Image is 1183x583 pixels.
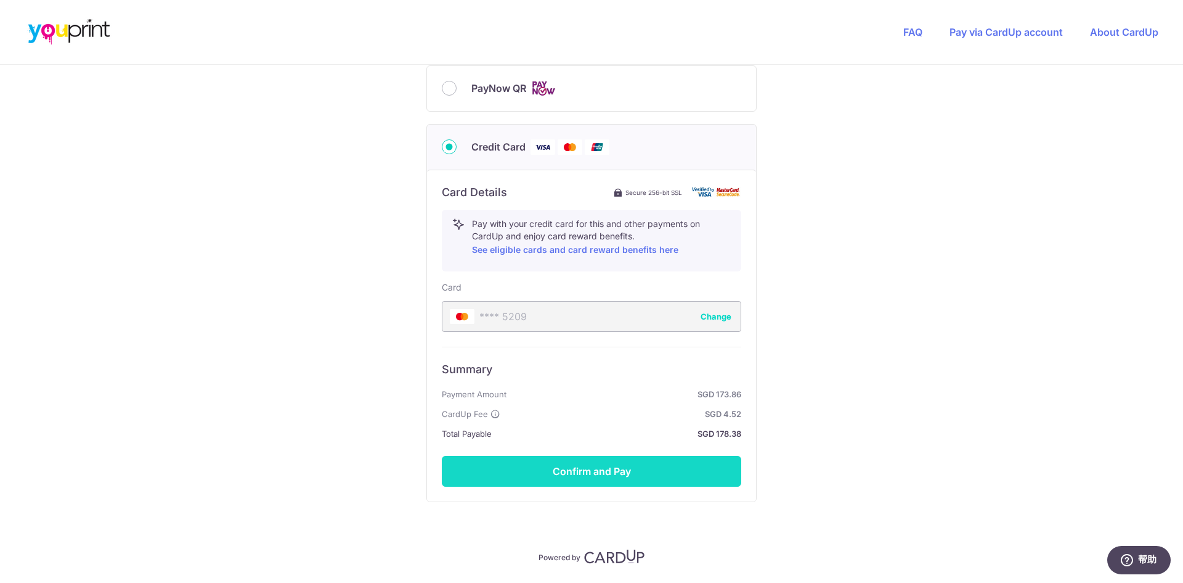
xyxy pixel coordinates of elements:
[585,139,609,155] img: Union Pay
[558,139,582,155] img: Mastercard
[692,187,741,197] img: card secure
[442,362,741,377] h6: Summary
[903,26,922,38] a: FAQ
[1090,26,1158,38] a: About CardUp
[584,549,644,564] img: CardUp
[442,407,488,421] span: CardUp Fee
[511,387,741,402] strong: SGD 173.86
[471,139,526,154] span: Credit Card
[442,185,507,200] h6: Card Details
[471,81,526,96] span: PayNow QR
[442,139,741,155] div: Credit Card Visa Mastercard Union Pay
[1107,546,1171,577] iframe: 打开一个小组件，您可以在其中找到更多信息
[539,550,580,563] p: Powered by
[531,81,556,96] img: Cards logo
[442,281,461,294] label: Card
[442,81,741,96] div: PayNow QR Cards logo
[949,26,1063,38] a: Pay via CardUp account
[497,426,741,441] strong: SGD 178.38
[472,244,678,255] a: See eligible cards and card reward benefits here
[701,310,731,323] button: Change
[625,188,682,197] span: Secure 256-bit SSL
[442,456,741,487] button: Confirm and Pay
[531,139,555,155] img: Visa
[472,218,731,257] p: Pay with your credit card for this and other payments on CardUp and enjoy card reward benefits.
[442,426,492,441] span: Total Payable
[442,387,506,402] span: Payment Amount
[505,407,741,421] strong: SGD 4.52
